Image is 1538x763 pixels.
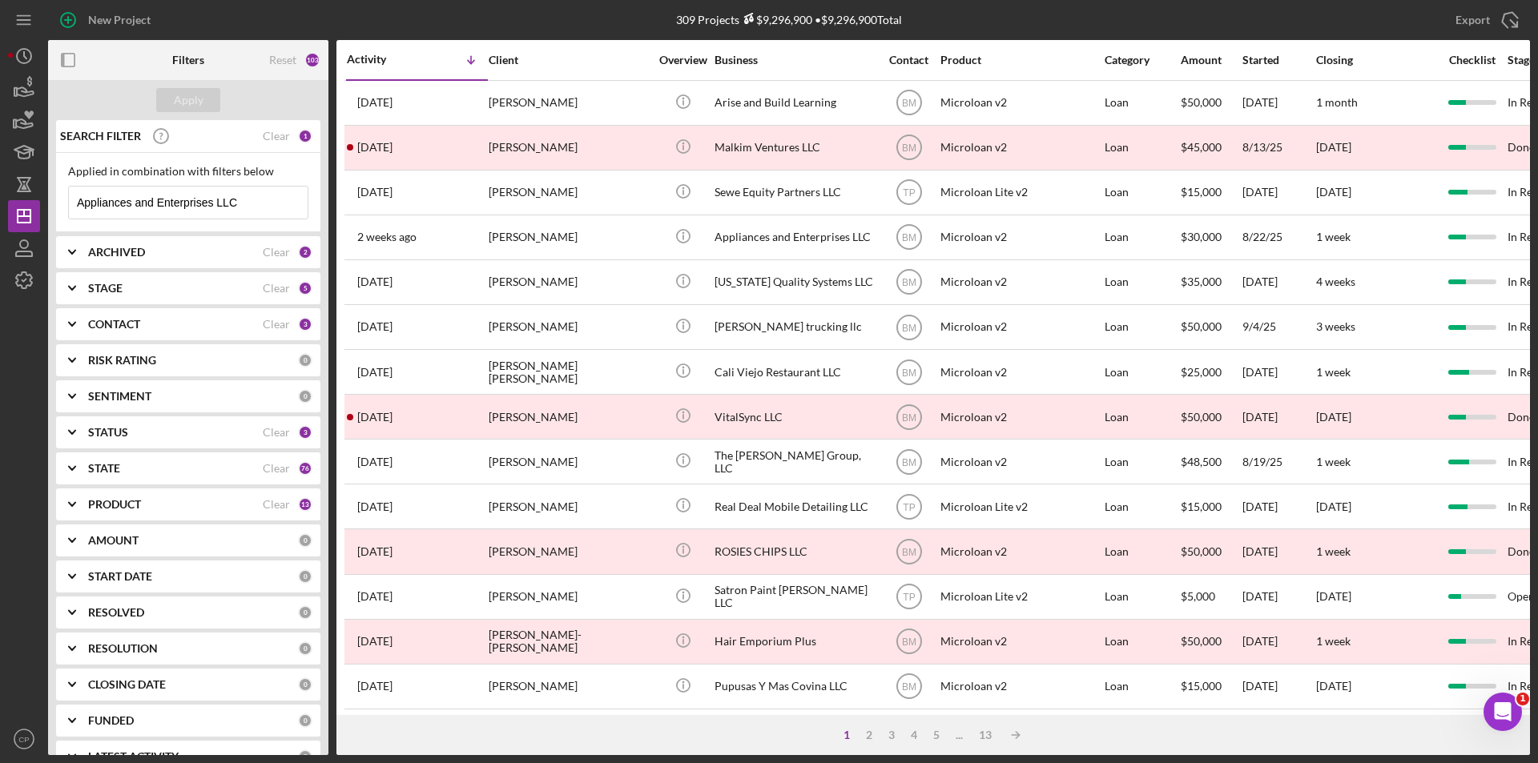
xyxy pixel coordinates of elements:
[1105,620,1179,663] div: Loan
[263,246,290,259] div: Clear
[1181,576,1241,618] div: $5,000
[357,680,393,693] time: 2025-08-19 18:11
[902,277,916,288] text: BM
[489,530,649,572] div: [PERSON_NAME]
[902,681,916,693] text: BM
[1242,171,1315,214] div: [DATE]
[1181,54,1241,66] div: Amount
[879,54,939,66] div: Contact
[489,54,649,66] div: Client
[489,351,649,393] div: [PERSON_NAME] [PERSON_NAME]
[948,729,971,741] div: ...
[940,82,1101,124] div: Microloan v2
[1316,455,1351,468] time: 1 week
[1181,396,1241,438] div: $50,000
[1316,679,1351,693] time: [DATE]
[1438,54,1506,66] div: Checklist
[1242,620,1315,663] div: [DATE]
[1242,710,1315,753] div: [DATE]
[902,412,916,423] text: BM
[88,534,139,547] b: AMOUNT
[156,88,220,112] button: Apply
[489,261,649,303] div: [PERSON_NAME]
[88,354,156,367] b: RISK RATING
[1242,576,1315,618] div: [DATE]
[1242,485,1315,528] div: [DATE]
[60,130,141,143] b: SEARCH FILTER
[902,98,916,109] text: BM
[1105,216,1179,259] div: Loan
[715,576,875,618] div: Satron Paint [PERSON_NAME] LLC
[1316,230,1351,243] time: 1 week
[940,216,1101,259] div: Microloan v2
[903,592,915,603] text: TP
[902,143,916,154] text: BM
[1316,544,1351,558] time: 1 week
[357,186,393,199] time: 2025-09-19 00:30
[940,620,1101,663] div: Microloan v2
[1242,396,1315,438] div: [DATE]
[1105,82,1179,124] div: Loan
[1181,275,1222,288] span: $35,000
[1484,693,1522,731] iframe: Intercom live chat
[489,576,649,618] div: [PERSON_NAME]
[940,440,1101,483] div: Microloan v2
[940,126,1101,169] div: Microloan v2
[263,130,290,143] div: Clear
[715,261,875,303] div: [US_STATE] Quality Systems LLC
[357,141,393,154] time: 2025-09-23 23:34
[1316,500,1351,513] time: [DATE]
[1316,634,1351,648] time: 1 week
[1316,54,1436,66] div: Closing
[88,282,123,295] b: STAGE
[902,322,916,333] text: BM
[925,729,948,741] div: 5
[715,54,875,66] div: Business
[715,306,875,348] div: [PERSON_NAME] trucking llc
[1105,54,1179,66] div: Category
[715,351,875,393] div: Cali Viejo Restaurant LLC
[1316,140,1351,154] time: [DATE]
[357,500,393,513] time: 2025-08-26 00:37
[715,396,875,438] div: VitalSync LLC
[298,713,312,728] div: 0
[88,714,134,727] b: FUNDED
[653,54,713,66] div: Overview
[1242,261,1315,303] div: [DATE]
[68,165,308,178] div: Applied in combination with filters below
[1439,4,1530,36] button: Export
[88,570,152,583] b: START DATE
[1242,82,1315,124] div: [DATE]
[940,171,1101,214] div: Microloan Lite v2
[1316,365,1351,379] time: 1 week
[298,533,312,548] div: 0
[174,88,203,112] div: Apply
[940,485,1101,528] div: Microloan Lite v2
[88,678,166,691] b: CLOSING DATE
[1242,351,1315,393] div: [DATE]
[1316,319,1355,333] time: 3 weeks
[971,729,1000,741] div: 13
[489,171,649,214] div: [PERSON_NAME]
[8,723,40,755] button: CP
[1242,54,1315,66] div: Started
[298,569,312,584] div: 0
[940,306,1101,348] div: Microloan v2
[263,282,290,295] div: Clear
[489,396,649,438] div: [PERSON_NAME]
[902,637,916,648] text: BM
[298,353,312,367] div: 0
[357,411,393,424] time: 2025-08-28 17:19
[1242,306,1315,348] div: 9/4/25
[940,576,1101,618] div: Microloan Lite v2
[715,126,875,169] div: Malkim Ventures LLC
[172,54,204,66] b: Filters
[88,606,144,619] b: RESOLVED
[1181,665,1241,708] div: $15,000
[835,729,858,741] div: 1
[1105,710,1179,753] div: Loan
[940,261,1101,303] div: Microloan v2
[298,281,312,295] div: 5
[902,456,916,468] text: BM
[1181,185,1222,199] span: $15,000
